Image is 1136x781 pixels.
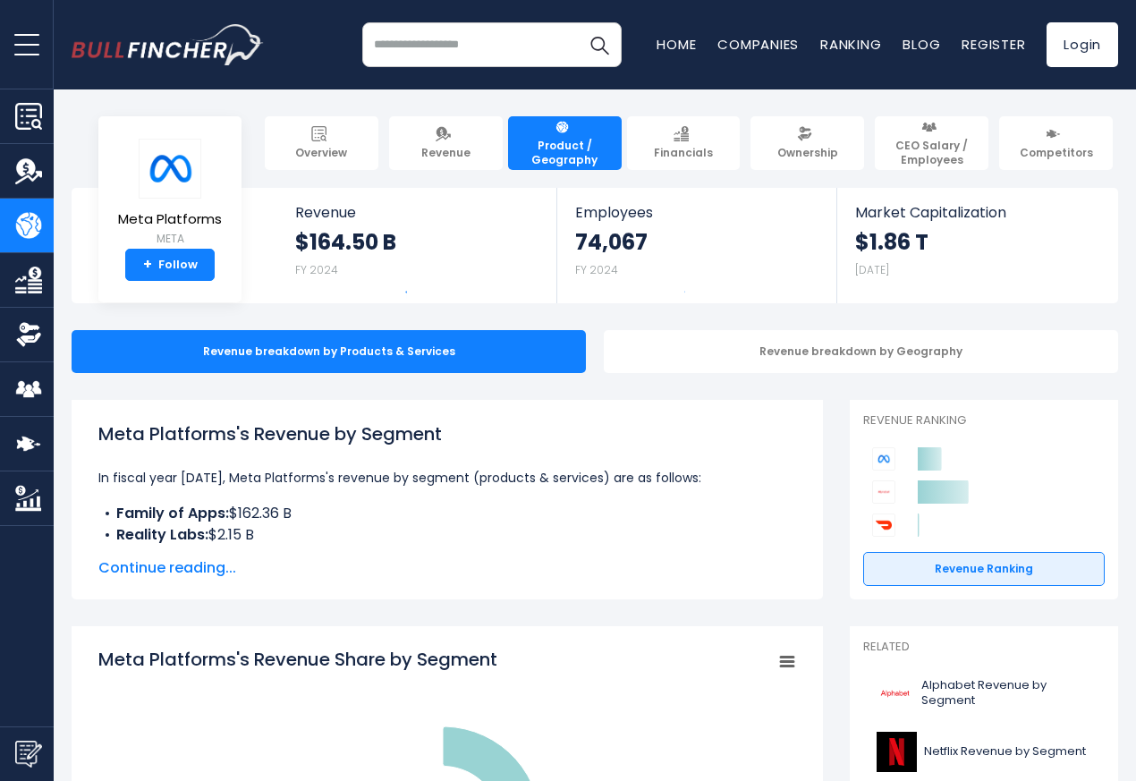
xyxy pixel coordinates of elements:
a: Financials [627,116,741,170]
span: Continue reading... [98,557,796,579]
img: bullfincher logo [72,24,264,65]
a: Product / Geography [508,116,622,170]
span: Financials [654,146,713,160]
a: +Follow [125,249,215,281]
span: Revenue [295,204,539,221]
small: FY 2024 [295,262,338,277]
a: Ranking [820,35,881,54]
p: Revenue Ranking [863,413,1105,429]
span: Market Capitalization [855,204,1098,221]
a: Netflix Revenue by Segment [863,727,1105,777]
p: In fiscal year [DATE], Meta Platforms's revenue by segment (products & services) are as follows: [98,467,796,488]
span: Netflix Revenue by Segment [924,744,1086,760]
a: Go to homepage [72,24,264,65]
li: $2.15 B [98,524,796,546]
span: Employees [575,204,818,221]
span: CEO Salary / Employees [883,139,980,166]
h1: Meta Platforms's Revenue by Segment [98,420,796,447]
strong: 74,067 [575,228,648,256]
a: Revenue $164.50 B FY 2024 [277,188,557,303]
a: Blog [903,35,940,54]
a: Home [657,35,696,54]
a: Ownership [750,116,864,170]
img: NFLX logo [874,732,919,772]
span: Product / Geography [516,139,614,166]
a: Login [1047,22,1118,67]
span: Overview [295,146,347,160]
img: DoorDash competitors logo [872,514,895,537]
strong: $1.86 T [855,228,928,256]
img: Meta Platforms competitors logo [872,447,895,471]
small: [DATE] [855,262,889,277]
strong: + [143,257,152,273]
small: FY 2024 [575,262,618,277]
a: Register [962,35,1025,54]
a: Market Capitalization $1.86 T [DATE] [837,188,1116,303]
img: Ownership [15,321,42,348]
tspan: Meta Platforms's Revenue Share by Segment [98,647,497,672]
a: CEO Salary / Employees [875,116,988,170]
a: Companies [717,35,799,54]
span: Meta Platforms [118,212,222,227]
a: Revenue Ranking [863,552,1105,586]
b: Reality Labs: [116,524,208,545]
img: Alphabet competitors logo [872,480,895,504]
a: Competitors [999,116,1113,170]
b: Family of Apps: [116,503,229,523]
span: Competitors [1020,146,1093,160]
a: Alphabet Revenue by Segment [863,669,1105,718]
a: Employees 74,067 FY 2024 [557,188,835,303]
strong: $164.50 B [295,228,396,256]
a: Overview [265,116,378,170]
span: Ownership [777,146,838,160]
p: Related [863,640,1105,655]
small: META [118,231,222,247]
span: Revenue [421,146,471,160]
li: $162.36 B [98,503,796,524]
div: Revenue breakdown by Geography [604,330,1118,373]
a: Revenue [389,116,503,170]
span: Alphabet Revenue by Segment [921,678,1094,709]
a: Meta Platforms META [117,138,223,250]
div: Revenue breakdown by Products & Services [72,330,586,373]
img: GOOGL logo [874,674,916,714]
button: Search [577,22,622,67]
